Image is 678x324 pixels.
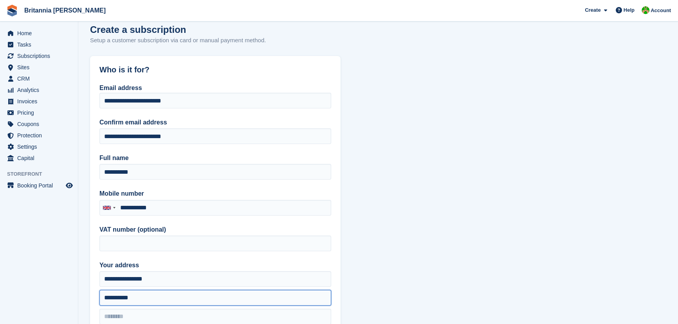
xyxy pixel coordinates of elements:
a: menu [4,85,74,95]
span: Home [17,28,64,39]
label: Your address [99,261,331,270]
a: menu [4,119,74,130]
label: Confirm email address [99,118,331,127]
span: Storefront [7,170,78,178]
a: menu [4,107,74,118]
h1: Create a subscription [90,24,186,35]
a: menu [4,39,74,50]
span: Invoices [17,96,64,107]
h2: Who is it for? [99,65,331,74]
img: Wendy Thorp [642,6,649,14]
a: menu [4,62,74,73]
span: CRM [17,73,64,84]
span: Create [585,6,600,14]
span: Settings [17,141,64,152]
span: Sites [17,62,64,73]
span: Analytics [17,85,64,95]
span: Pricing [17,107,64,118]
span: Help [624,6,635,14]
span: Account [651,7,671,14]
label: Full name [99,153,331,163]
span: Capital [17,153,64,164]
span: Booking Portal [17,180,64,191]
a: menu [4,180,74,191]
a: Britannia [PERSON_NAME] [21,4,109,17]
a: menu [4,130,74,141]
label: Email address [99,85,142,91]
a: Preview store [65,181,74,190]
p: Setup a customer subscription via card or manual payment method. [90,36,266,45]
a: menu [4,141,74,152]
a: menu [4,153,74,164]
span: Tasks [17,39,64,50]
div: United Kingdom: +44 [100,200,118,215]
img: stora-icon-8386f47178a22dfd0bd8f6a31ec36ba5ce8667c1dd55bd0f319d3a0aa187defe.svg [6,5,18,16]
a: menu [4,28,74,39]
label: VAT number (optional) [99,225,331,234]
a: menu [4,50,74,61]
a: menu [4,96,74,107]
span: Subscriptions [17,50,64,61]
span: Coupons [17,119,64,130]
span: Protection [17,130,64,141]
label: Mobile number [99,189,331,198]
a: menu [4,73,74,84]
